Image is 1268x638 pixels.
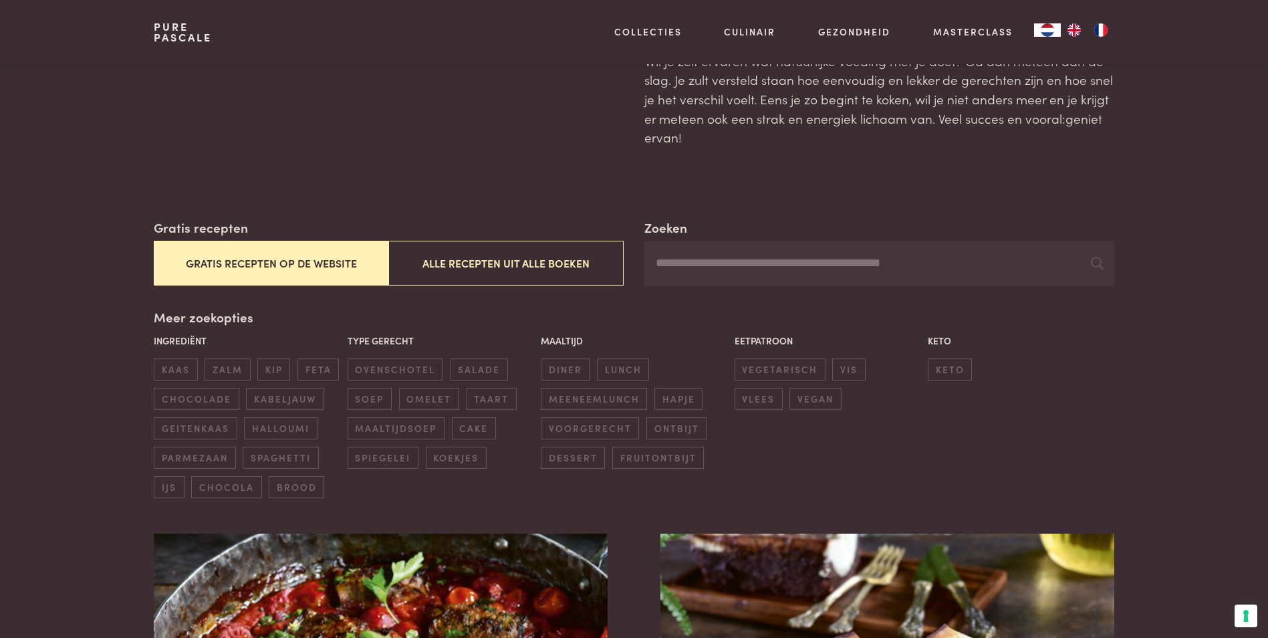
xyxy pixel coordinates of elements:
span: chocola [191,476,261,498]
span: diner [541,358,590,381]
p: Wil je zelf ervaren wat natuurlijke voeding met je doet? Ga dan meteen aan de slag. Je zult verst... [644,51,1114,147]
span: voorgerecht [541,417,639,439]
span: vegetarisch [735,358,826,381]
span: vlees [735,388,783,410]
span: hapje [654,388,703,410]
button: Alle recepten uit alle boeken [388,241,623,286]
span: dessert [541,447,605,469]
aside: Language selected: Nederlands [1034,23,1114,37]
span: taart [467,388,517,410]
p: Eetpatroon [735,334,921,348]
a: Gezondheid [818,25,890,39]
span: fruitontbijt [612,447,704,469]
span: geitenkaas [154,417,237,439]
a: NL [1034,23,1061,37]
span: omelet [399,388,459,410]
span: keto [928,358,972,381]
span: maaltijdsoep [348,417,445,439]
span: spaghetti [243,447,318,469]
span: parmezaan [154,447,235,469]
span: lunch [597,358,649,381]
p: Type gerecht [348,334,534,348]
span: vis [832,358,865,381]
a: Masterclass [933,25,1013,39]
span: meeneemlunch [541,388,647,410]
a: FR [1088,23,1114,37]
label: Gratis recepten [154,218,248,237]
span: vegan [789,388,841,410]
a: PurePascale [154,21,212,43]
span: ontbijt [646,417,707,439]
a: Culinair [724,25,775,39]
span: ovenschotel [348,358,443,381]
span: kabeljauw [246,388,324,410]
span: soep [348,388,392,410]
span: salade [451,358,508,381]
div: Language [1034,23,1061,37]
a: EN [1061,23,1088,37]
a: Collecties [614,25,682,39]
span: spiegelei [348,447,418,469]
span: halloumi [244,417,317,439]
ul: Language list [1061,23,1114,37]
p: Keto [928,334,1114,348]
span: koekjes [426,447,487,469]
label: Zoeken [644,218,687,237]
span: kip [257,358,290,381]
span: feta [297,358,339,381]
span: cake [452,417,496,439]
span: chocolade [154,388,239,410]
button: Gratis recepten op de website [154,241,388,286]
span: brood [269,476,324,498]
span: ijs [154,476,184,498]
span: zalm [205,358,250,381]
p: Maaltijd [541,334,727,348]
p: Ingrediënt [154,334,340,348]
button: Uw voorkeuren voor toestemming voor trackingtechnologieën [1235,605,1257,627]
span: kaas [154,358,197,381]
